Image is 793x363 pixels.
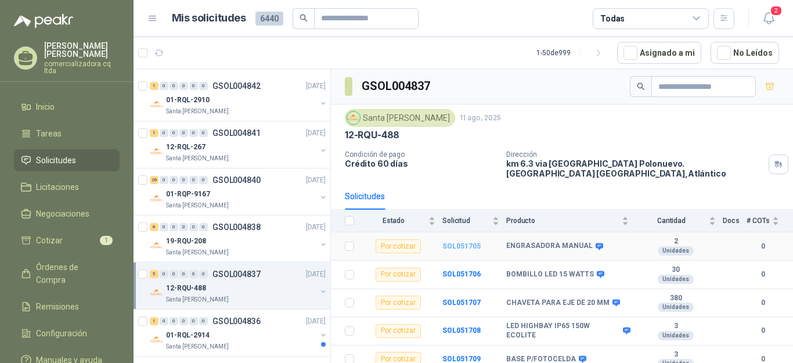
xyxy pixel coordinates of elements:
p: GSOL004842 [212,82,261,90]
p: Condición de pago [345,150,497,159]
p: comercializadora cq ltda [44,60,120,74]
th: Producto [506,210,636,232]
a: Negociaciones [14,203,120,225]
p: GSOL004837 [212,270,261,278]
p: Santa [PERSON_NAME] [166,342,229,351]
p: [DATE] [306,316,326,327]
b: 380 [636,294,716,303]
p: 01-RQL-2910 [166,95,210,106]
div: Unidades [658,275,694,284]
span: Cotizar [36,234,63,247]
span: search [300,14,308,22]
p: 19-RQU-208 [166,236,206,247]
span: Cantidad [636,217,707,225]
img: Company Logo [150,192,164,206]
span: Estado [361,217,426,225]
p: [DATE] [306,175,326,186]
div: 0 [199,129,208,137]
p: Dirección [506,150,764,159]
div: 0 [170,223,178,231]
div: 0 [199,82,208,90]
div: 1 [150,129,158,137]
div: 0 [189,270,198,278]
p: 11 ago, 2025 [460,113,501,124]
img: Company Logo [150,333,164,347]
p: GSOL004840 [212,176,261,184]
button: No Leídos [711,42,779,64]
div: Por cotizar [376,324,421,338]
span: Órdenes de Compra [36,261,109,286]
div: 0 [179,129,188,137]
b: 0 [747,325,779,336]
div: 6 [150,223,158,231]
a: SOL051708 [442,326,481,335]
p: Santa [PERSON_NAME] [166,295,229,304]
img: Company Logo [150,239,164,253]
p: 01-RQP-9167 [166,189,210,200]
div: Por cotizar [376,268,421,282]
span: # COTs [747,217,770,225]
p: Santa [PERSON_NAME] [166,107,229,116]
p: 12-RQU-488 [166,283,206,294]
div: 0 [179,270,188,278]
img: Logo peakr [14,14,73,28]
span: Solicitudes [36,154,76,167]
a: 1 0 0 0 0 0 GSOL004836[DATE] Company Logo01-RQL-2914Santa [PERSON_NAME] [150,314,328,351]
p: km 6.3 via [GEOGRAPHIC_DATA] Polonuevo. [GEOGRAPHIC_DATA] [GEOGRAPHIC_DATA] , Atlántico [506,159,764,178]
p: Santa [PERSON_NAME] [166,154,229,163]
span: Inicio [36,100,55,113]
span: 6440 [255,12,283,26]
th: Solicitud [442,210,506,232]
div: 0 [170,82,178,90]
div: 0 [189,176,198,184]
div: 0 [160,223,168,231]
a: Remisiones [14,296,120,318]
a: 26 0 0 0 0 0 GSOL004840[DATE] Company Logo01-RQP-9167Santa [PERSON_NAME] [150,173,328,210]
a: Solicitudes [14,149,120,171]
p: [DATE] [306,222,326,233]
button: Asignado a mi [617,42,701,64]
div: 0 [170,270,178,278]
a: 1 0 0 0 0 0 GSOL004841[DATE] Company Logo12-RQL-267Santa [PERSON_NAME] [150,126,328,163]
b: ENGRASADORA MANUAL [506,242,593,251]
th: # COTs [747,210,793,232]
a: Tareas [14,123,120,145]
div: 0 [199,317,208,325]
a: Cotizar1 [14,229,120,251]
img: Company Logo [347,112,360,124]
div: 1 [150,317,158,325]
span: Solicitud [442,217,490,225]
b: 0 [747,269,779,280]
h1: Mis solicitudes [172,10,246,27]
b: SOL051706 [442,270,481,278]
div: 0 [179,82,188,90]
p: [DATE] [306,269,326,280]
div: 26 [150,176,158,184]
p: GSOL004836 [212,317,261,325]
a: SOL051707 [442,299,481,307]
div: 1 - 50 de 999 [536,44,608,62]
div: 0 [170,129,178,137]
div: Por cotizar [376,296,421,310]
p: GSOL004838 [212,223,261,231]
div: 1 [150,82,158,90]
b: SOL051709 [442,355,481,363]
b: SOL051705 [442,242,481,250]
div: 0 [160,129,168,137]
div: 0 [160,82,168,90]
b: BOMBILLO LED 15 WATTS [506,270,594,279]
p: Santa [PERSON_NAME] [166,201,229,210]
span: Configuración [36,327,87,340]
div: Solicitudes [345,190,385,203]
a: 5 0 0 0 0 0 GSOL004837[DATE] Company Logo12-RQU-488Santa [PERSON_NAME] [150,267,328,304]
div: Unidades [658,246,694,256]
img: Company Logo [150,98,164,112]
div: 0 [199,270,208,278]
span: search [637,82,645,91]
img: Company Logo [150,145,164,159]
div: Unidades [658,303,694,312]
img: Company Logo [150,286,164,300]
span: Remisiones [36,300,79,313]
